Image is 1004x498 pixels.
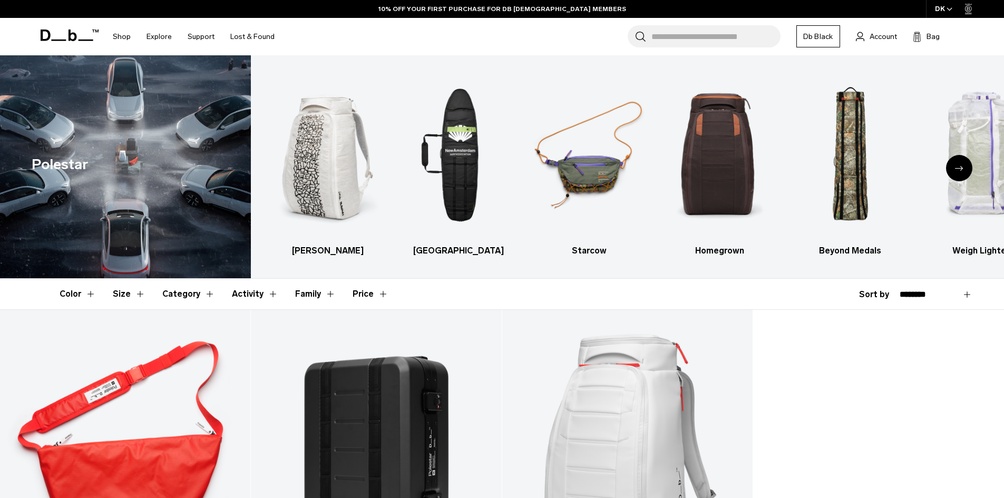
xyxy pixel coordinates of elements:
[113,279,145,309] button: Toggle Filter
[403,245,515,257] h3: [GEOGRAPHIC_DATA]
[230,18,275,55] a: Lost & Found
[946,155,972,181] div: Next slide
[794,245,906,257] h3: Beyond Medals
[60,279,96,309] button: Toggle Filter
[533,71,646,239] img: Db
[794,71,906,257] li: 5 / 6
[403,71,515,257] li: 2 / 6
[272,71,384,257] li: 1 / 6
[403,71,515,239] img: Db
[272,245,384,257] h3: [PERSON_NAME]
[870,31,897,42] span: Account
[272,71,384,239] img: Db
[295,279,336,309] button: Toggle Filter
[147,18,172,55] a: Explore
[162,279,215,309] button: Toggle Filter
[113,18,131,55] a: Shop
[32,154,88,175] h1: Polestar
[533,245,646,257] h3: Starcow
[272,71,384,257] a: Db [PERSON_NAME]
[105,18,282,55] nav: Main Navigation
[794,71,906,239] img: Db
[378,4,626,14] a: 10% OFF YOUR FIRST PURCHASE FOR DB [DEMOGRAPHIC_DATA] MEMBERS
[856,30,897,43] a: Account
[796,25,840,47] a: Db Black
[353,279,388,309] button: Toggle Price
[533,71,646,257] li: 3 / 6
[664,71,776,257] li: 4 / 6
[927,31,940,42] span: Bag
[794,71,906,257] a: Db Beyond Medals
[664,245,776,257] h3: Homegrown
[188,18,215,55] a: Support
[403,71,515,257] a: Db [GEOGRAPHIC_DATA]
[232,279,278,309] button: Toggle Filter
[664,71,776,239] img: Db
[533,71,646,257] a: Db Starcow
[913,30,940,43] button: Bag
[664,71,776,257] a: Db Homegrown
